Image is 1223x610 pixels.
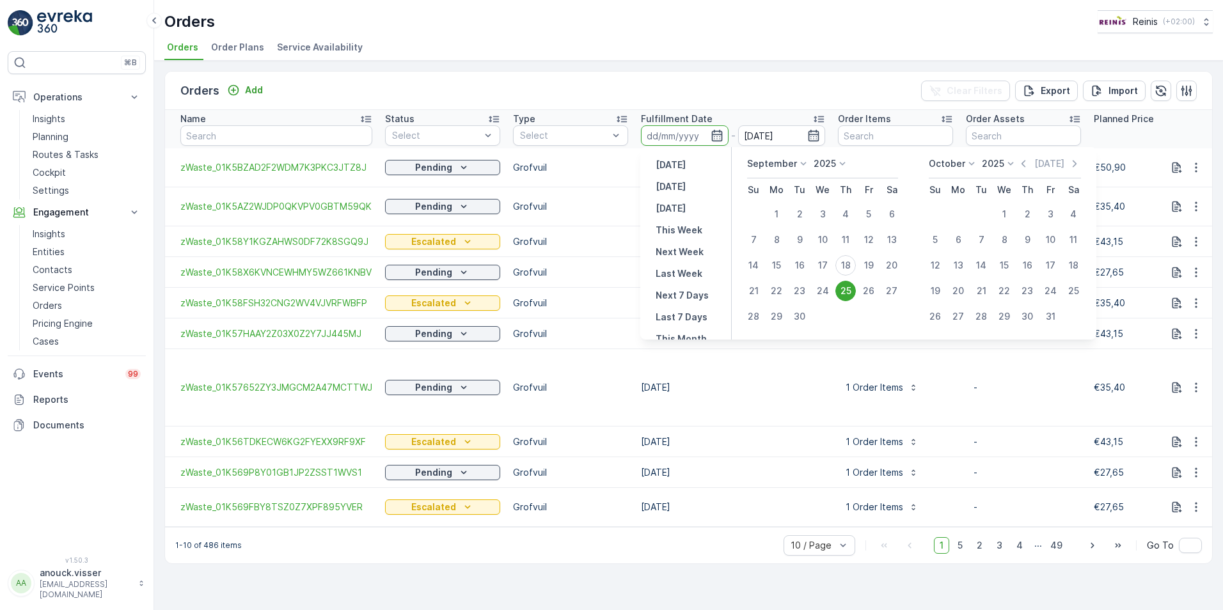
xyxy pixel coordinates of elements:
[277,41,363,54] span: Service Availability
[835,255,856,276] div: 18
[656,202,686,215] p: [DATE]
[33,91,120,104] p: Operations
[28,261,146,279] a: Contacts
[28,225,146,243] a: Insights
[766,281,787,301] div: 22
[858,281,879,301] div: 26
[385,499,500,515] button: Escalated
[1063,255,1084,276] div: 18
[180,113,206,125] p: Name
[651,331,712,347] button: This Month
[635,148,832,187] td: [DATE]
[513,435,628,448] p: Grofvuil
[1040,255,1061,276] div: 17
[8,567,146,600] button: AAanouck.visser[EMAIL_ADDRESS][DOMAIN_NAME]
[925,281,945,301] div: 19
[789,255,810,276] div: 16
[180,381,372,394] span: zWaste_01K57652ZY3JMGCM2A47MCTTWJ
[982,157,1004,170] p: 2025
[1083,81,1146,101] button: Import
[180,200,372,213] a: zWaste_01K5AZ2WJDP0QKVPV0GBTM59QK
[838,113,891,125] p: Order Items
[656,180,686,193] p: [DATE]
[994,306,1014,327] div: 29
[971,537,988,554] span: 2
[385,265,500,280] button: Pending
[513,327,628,340] p: Grofvuil
[1017,230,1038,250] div: 9
[33,184,69,197] p: Settings
[385,199,500,214] button: Pending
[1011,537,1029,554] span: 4
[635,257,832,288] td: [DATE]
[641,113,713,125] p: Fulfillment Date
[971,281,991,301] div: 21
[33,263,72,276] p: Contacts
[834,178,857,201] th: Thursday
[1039,178,1062,201] th: Friday
[846,435,903,448] p: 1 Order Items
[934,537,949,554] span: 1
[789,306,810,327] div: 30
[8,10,33,36] img: logo
[966,113,1025,125] p: Order Assets
[789,204,810,224] div: 2
[635,288,832,318] td: [DATE]
[1041,84,1070,97] p: Export
[1094,113,1154,125] p: Planned Price
[838,432,926,452] button: 1 Order Items
[28,128,146,146] a: Planning
[1062,178,1085,201] th: Saturday
[415,266,452,279] p: Pending
[180,435,372,448] a: zWaste_01K56TDKECW6KG2FYEXX9RF9XF
[1094,201,1125,212] span: €35,40
[971,255,991,276] div: 14
[1094,267,1124,278] span: €27,65
[37,10,92,36] img: logo_light-DOdMpM7g.png
[245,84,263,97] p: Add
[838,497,926,517] button: 1 Order Items
[993,178,1016,201] th: Wednesday
[1063,204,1084,224] div: 4
[8,556,146,564] span: v 1.50.3
[411,501,456,513] p: Escalated
[924,178,947,201] th: Sunday
[812,281,833,301] div: 24
[838,125,953,146] input: Search
[812,255,833,276] div: 17
[33,393,141,406] p: Reports
[167,41,198,54] span: Orders
[656,246,704,258] p: Next Week
[513,466,628,479] p: Grofvuil
[33,206,120,219] p: Engagement
[858,204,879,224] div: 5
[513,266,628,279] p: Grofvuil
[656,311,707,324] p: Last 7 Days
[33,246,65,258] p: Entities
[180,235,372,248] span: zWaste_01K58Y1KGZAHWS0DF72K8SGQ9J
[1094,162,1126,173] span: €50,90
[857,178,880,201] th: Friday
[1163,17,1195,27] p: ( +02:00 )
[415,466,452,479] p: Pending
[28,110,146,128] a: Insights
[1016,178,1039,201] th: Thursday
[766,230,787,250] div: 8
[651,179,691,194] button: Today
[8,387,146,412] a: Reports
[812,230,833,250] div: 10
[651,309,713,325] button: Last 7 Days
[1094,436,1123,447] span: €43,15
[33,335,59,348] p: Cases
[1133,15,1158,28] p: Reinis
[180,327,372,340] a: zWaste_01K57HAAY2Z03X0Z2Y7JJ445MJ
[33,299,62,312] p: Orders
[789,281,810,301] div: 23
[881,204,902,224] div: 6
[742,178,765,201] th: Sunday
[513,200,628,213] p: Grofvuil
[180,125,372,146] input: Search
[1017,255,1038,276] div: 16
[28,279,146,297] a: Service Points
